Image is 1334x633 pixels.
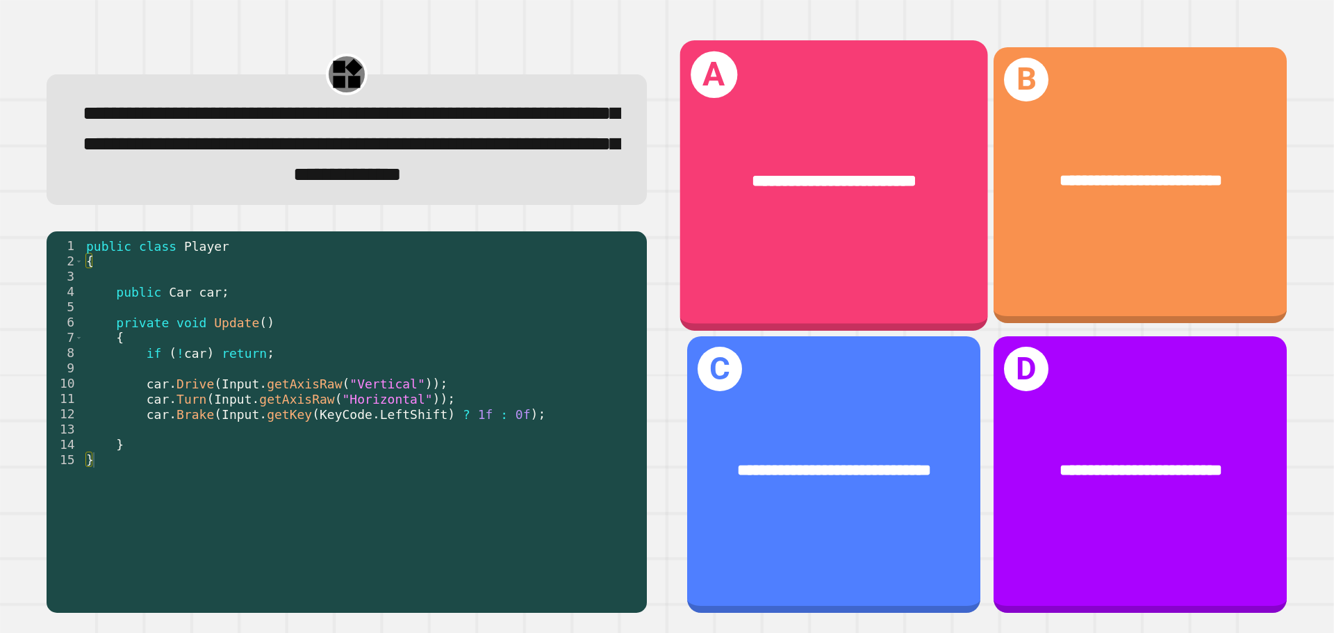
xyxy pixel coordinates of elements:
[47,452,83,468] div: 15
[47,330,83,345] div: 7
[47,269,83,284] div: 3
[47,315,83,330] div: 6
[47,406,83,422] div: 12
[47,299,83,315] div: 5
[1004,347,1048,391] h1: D
[1004,58,1048,102] h1: B
[47,284,83,299] div: 4
[47,391,83,406] div: 11
[75,254,83,269] span: Toggle code folding, rows 2 through 15
[47,345,83,361] div: 8
[47,422,83,437] div: 13
[47,376,83,391] div: 10
[47,254,83,269] div: 2
[47,437,83,452] div: 14
[47,361,83,376] div: 9
[47,238,83,254] div: 1
[698,347,742,391] h1: C
[75,330,83,345] span: Toggle code folding, rows 7 through 14
[691,51,737,97] h1: A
